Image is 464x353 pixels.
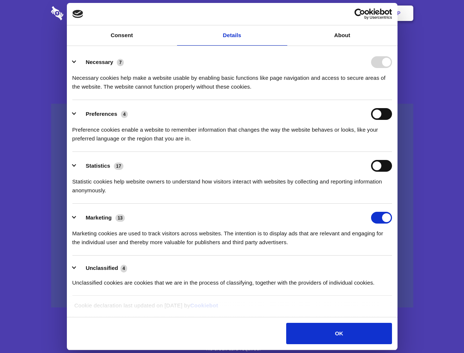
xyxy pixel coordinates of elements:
img: logo-wordmark-white-trans-d4663122ce5f474addd5e946df7df03e33cb6a1c49d2221995e7729f52c070b2.svg [51,6,114,20]
span: 4 [121,265,127,272]
iframe: Drift Widget Chat Controller [427,316,455,344]
button: OK [286,323,392,344]
button: Statistics (17) [72,160,128,172]
a: Wistia video thumbnail [51,104,413,308]
a: Login [333,2,365,25]
span: 4 [121,111,128,118]
div: Statistic cookies help website owners to understand how visitors interact with websites by collec... [72,172,392,195]
a: Usercentrics Cookiebot - opens in a new window [328,8,392,19]
button: Preferences (4) [72,108,133,120]
span: 7 [117,59,124,66]
span: 17 [114,163,123,170]
span: 13 [115,214,125,222]
label: Statistics [86,163,110,169]
a: Details [177,25,287,46]
div: Necessary cookies help make a website usable by enabling basic functions like page navigation and... [72,68,392,91]
label: Marketing [86,214,112,221]
h4: Auto-redaction of sensitive data, encrypted data sharing and self-destructing private chats. Shar... [51,67,413,91]
a: Contact [298,2,332,25]
div: Cookie declaration last updated on [DATE] by [69,301,395,315]
div: Marketing cookies are used to track visitors across websites. The intention is to display ads tha... [72,224,392,247]
div: Preference cookies enable a website to remember information that changes the way the website beha... [72,120,392,143]
a: Cookiebot [190,302,218,309]
a: Consent [67,25,177,46]
label: Necessary [86,59,113,65]
a: About [287,25,398,46]
button: Unclassified (4) [72,264,132,273]
button: Necessary (7) [72,56,129,68]
div: Unclassified cookies are cookies that we are in the process of classifying, together with the pro... [72,273,392,287]
a: Pricing [216,2,248,25]
h1: Eliminate Slack Data Loss. [51,33,413,60]
img: logo [72,10,83,18]
button: Marketing (13) [72,212,130,224]
label: Preferences [86,111,117,117]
